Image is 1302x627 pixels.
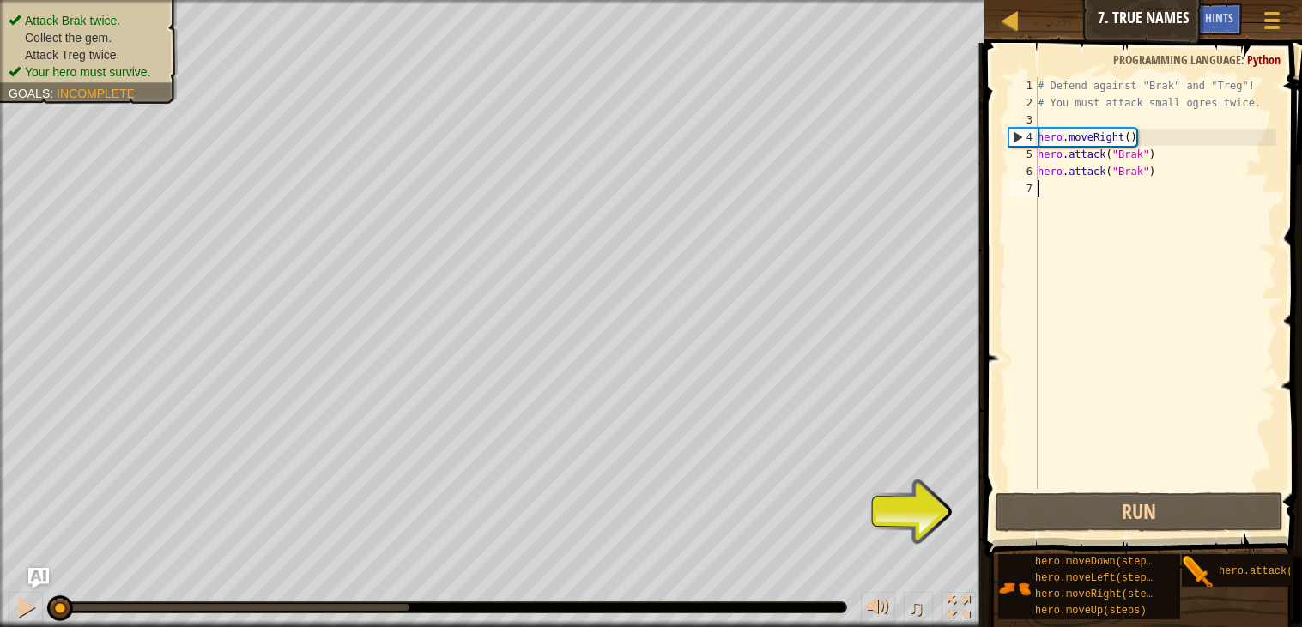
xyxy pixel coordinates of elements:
div: 7 [1008,180,1038,197]
li: Attack Brak twice. [9,12,165,29]
div: 2 [1008,94,1038,112]
button: ♫ [904,592,933,627]
span: : [50,87,57,100]
div: 1 [1008,77,1038,94]
span: Attack Treg twice. [25,48,119,62]
span: hero.moveRight(steps) [1035,588,1165,600]
span: Collect the gem. [25,31,112,45]
button: Toggle fullscreen [942,592,976,627]
span: Python [1247,51,1281,68]
li: Your hero must survive. [9,63,165,81]
span: Programming language [1113,51,1241,68]
span: Hints [1205,9,1233,26]
span: Goals [9,87,50,100]
span: Your hero must survive. [25,65,151,79]
li: Collect the gem. [9,29,165,46]
img: portrait.png [1182,556,1214,588]
span: : [1241,51,1247,68]
span: ♫ [907,594,924,620]
div: 5 [1008,146,1038,163]
span: hero.moveUp(steps) [1035,605,1147,617]
div: 6 [1008,163,1038,180]
span: Incomplete [57,87,135,100]
span: Ask AI [1159,9,1188,26]
span: hero.moveLeft(steps) [1035,572,1159,584]
button: Adjust volume [861,592,895,627]
button: Ask AI [28,568,49,588]
button: Ask AI [1150,3,1196,35]
div: 3 [1008,112,1038,129]
span: Attack Brak twice. [25,14,120,27]
button: Ctrl + P: Pause [9,592,43,627]
li: Attack Treg twice. [9,46,165,63]
button: Run [995,492,1283,532]
span: hero.moveDown(steps) [1035,556,1159,568]
button: Show game menu [1251,3,1293,44]
img: portrait.png [998,572,1031,605]
div: 4 [1009,129,1038,146]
